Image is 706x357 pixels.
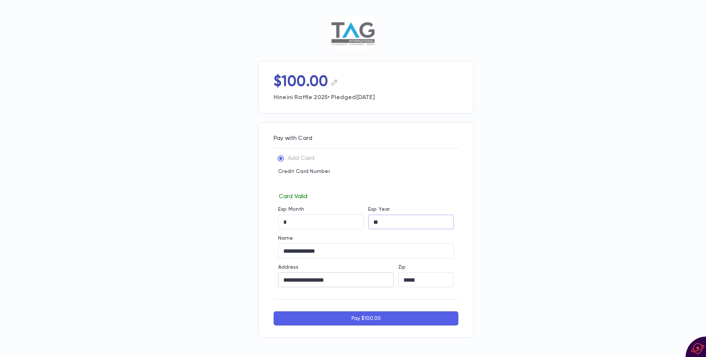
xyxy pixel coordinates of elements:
[278,168,454,174] p: Credit Card Number
[278,177,454,191] iframe: card
[274,135,458,142] p: Pay with Card
[274,73,329,91] p: $100.00
[368,206,390,212] label: Exp Year
[331,16,374,50] img: TAG Lakewood
[274,91,458,101] p: Hineini Raffle 2025 • Pledged [DATE]
[398,264,406,270] label: Zip
[278,191,454,200] p: Card Valid
[288,155,314,162] p: Add Card
[274,311,458,325] button: Pay $100.00
[278,264,298,270] label: Address
[278,206,304,212] label: Exp Month
[278,235,293,241] label: Name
